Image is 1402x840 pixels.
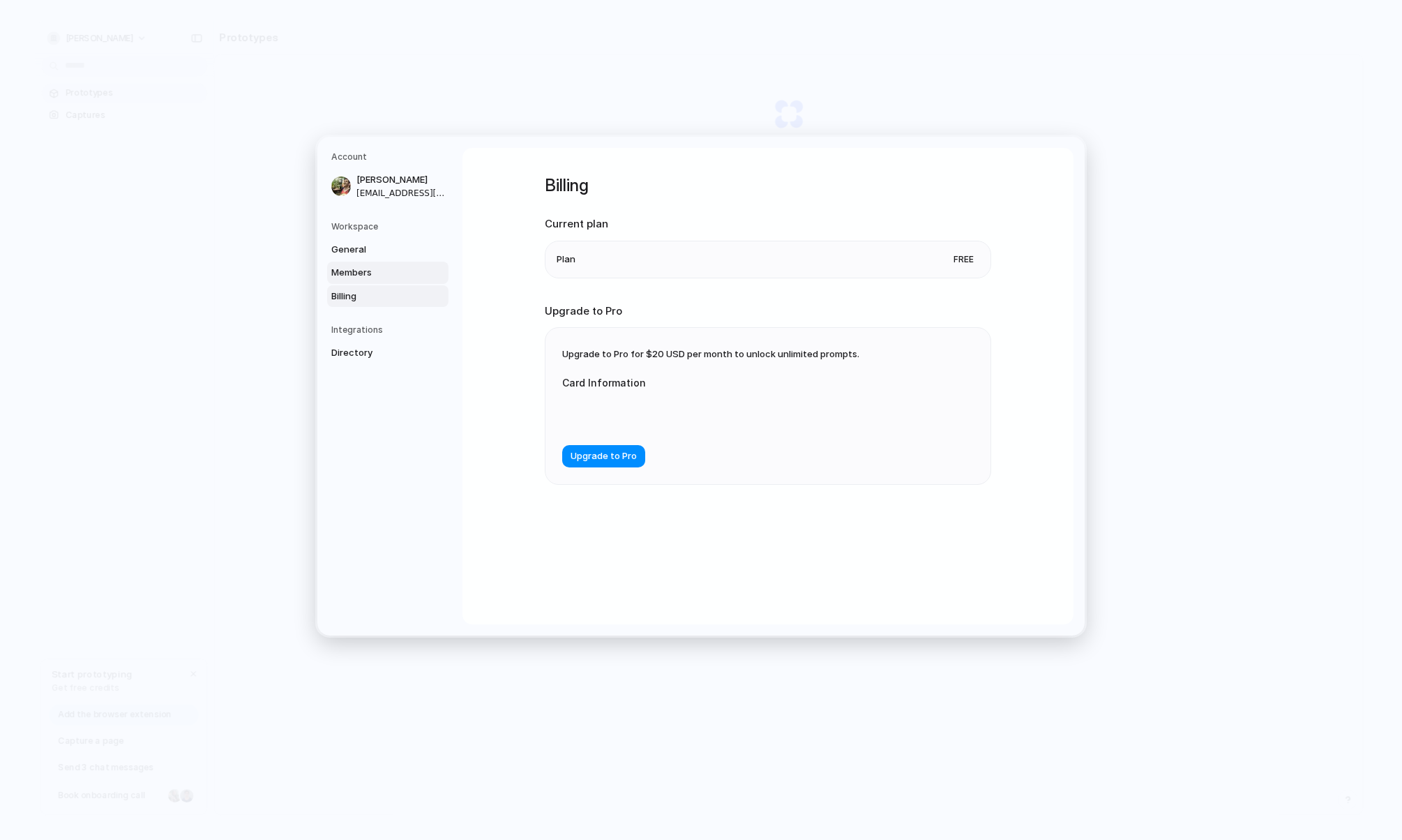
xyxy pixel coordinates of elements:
a: Billing [327,285,449,308]
a: General [327,239,449,261]
h2: Current plan [545,216,991,232]
span: General [331,243,421,257]
span: Billing [331,290,421,303]
span: [PERSON_NAME] [356,173,446,187]
h5: Workspace [331,220,449,233]
h1: Billing [545,173,991,198]
span: Members [331,266,421,280]
span: Upgrade to Pro for $20 USD per month to unlock unlimited prompts. [562,348,859,359]
span: Upgrade to Pro [571,450,637,464]
span: Plan [557,253,575,267]
a: [PERSON_NAME][EMAIL_ADDRESS][DOMAIN_NAME] [327,169,449,204]
h2: Upgrade to Pro [545,303,991,320]
iframe: Secure card payment input frame [573,407,830,420]
span: Directory [331,346,421,360]
h5: Integrations [331,324,449,336]
span: [EMAIL_ADDRESS][DOMAIN_NAME] [356,187,446,200]
button: Upgrade to Pro [562,446,645,468]
a: Directory [327,342,449,364]
label: Card Information [562,375,841,390]
h5: Account [331,151,449,163]
a: Members [327,262,449,284]
span: Free [948,253,979,267]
